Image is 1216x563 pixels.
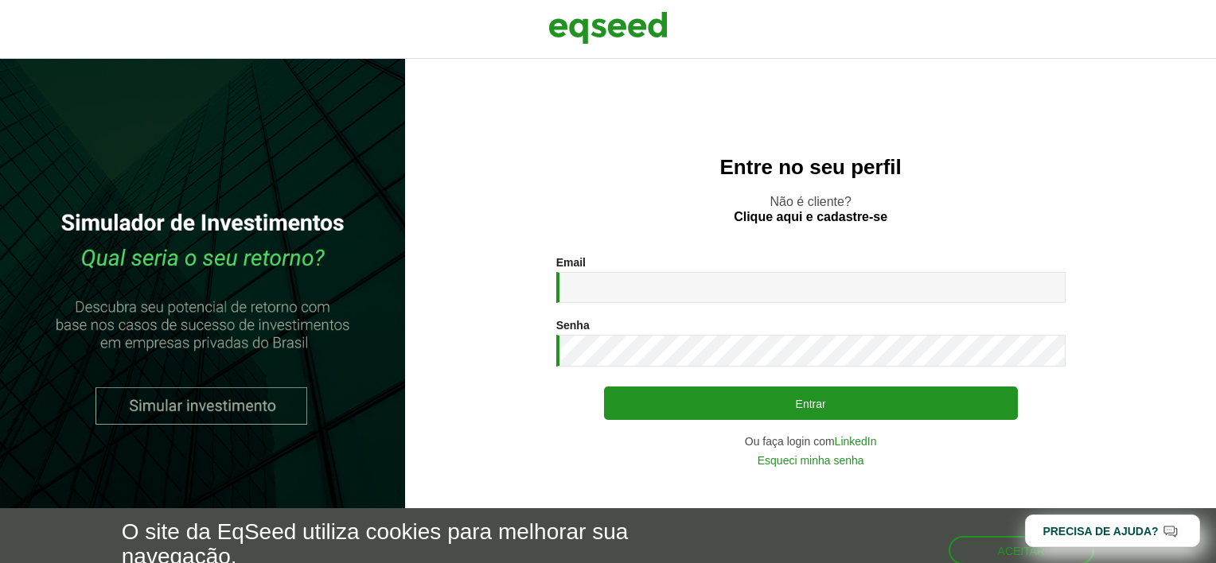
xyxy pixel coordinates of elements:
button: Entrar [604,386,1018,420]
h2: Entre no seu perfil [437,156,1184,179]
a: LinkedIn [835,436,877,447]
img: EqSeed Logo [548,8,668,48]
label: Email [556,257,586,268]
div: Ou faça login com [556,436,1066,447]
label: Senha [556,320,590,331]
p: Não é cliente? [437,194,1184,224]
a: Clique aqui e cadastre-se [734,211,887,223]
a: Esqueci minha senha [758,455,864,466]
